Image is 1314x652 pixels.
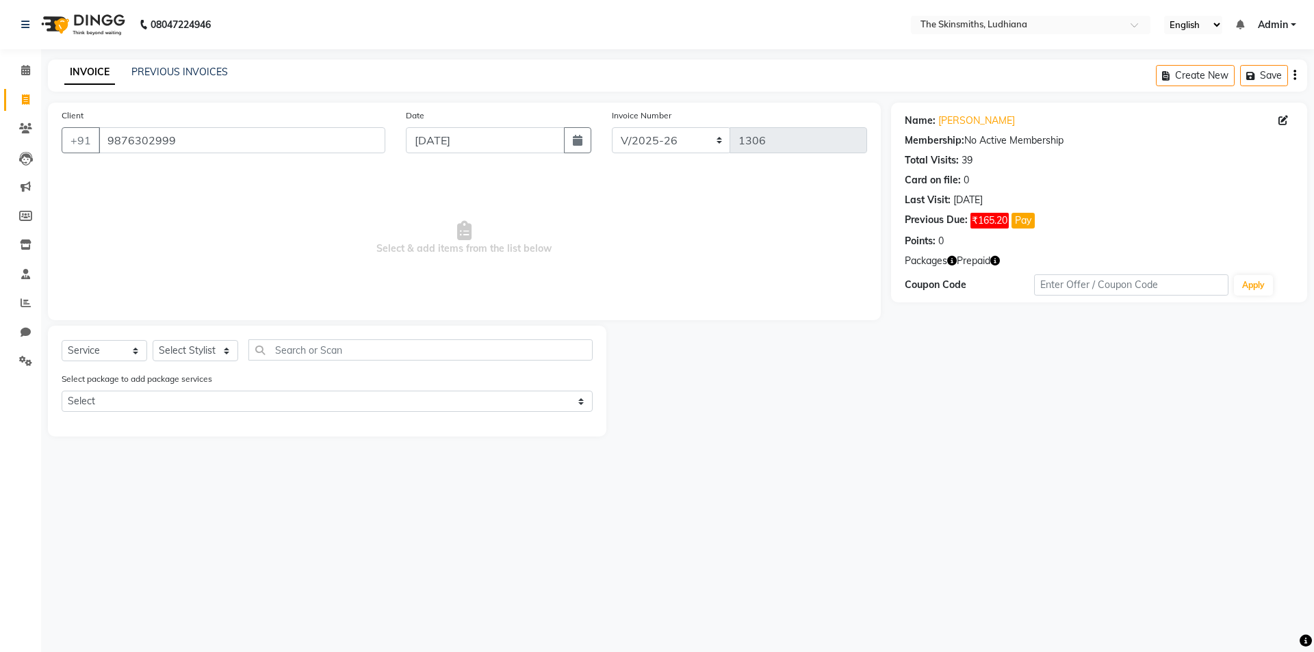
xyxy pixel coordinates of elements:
[62,109,83,122] label: Client
[953,193,983,207] div: [DATE]
[62,170,867,307] span: Select & add items from the list below
[905,114,936,128] div: Name:
[1156,65,1235,86] button: Create New
[151,5,211,44] b: 08047224946
[957,254,990,268] span: Prepaid
[962,153,972,168] div: 39
[62,373,212,385] label: Select package to add package services
[1258,18,1288,32] span: Admin
[938,114,1015,128] a: [PERSON_NAME]
[406,109,424,122] label: Date
[905,173,961,187] div: Card on file:
[1034,274,1228,296] input: Enter Offer / Coupon Code
[64,60,115,85] a: INVOICE
[248,339,593,361] input: Search or Scan
[1012,213,1035,229] button: Pay
[1234,275,1273,296] button: Apply
[35,5,129,44] img: logo
[131,66,228,78] a: PREVIOUS INVOICES
[905,133,964,148] div: Membership:
[905,133,1293,148] div: No Active Membership
[612,109,671,122] label: Invoice Number
[62,127,100,153] button: +91
[1240,65,1288,86] button: Save
[964,173,969,187] div: 0
[905,193,951,207] div: Last Visit:
[905,234,936,248] div: Points:
[905,153,959,168] div: Total Visits:
[99,127,385,153] input: Search by Name/Mobile/Email/Code
[938,234,944,248] div: 0
[970,213,1009,229] span: ₹165.20
[905,278,1034,292] div: Coupon Code
[905,254,947,268] span: Packages
[905,213,968,229] div: Previous Due:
